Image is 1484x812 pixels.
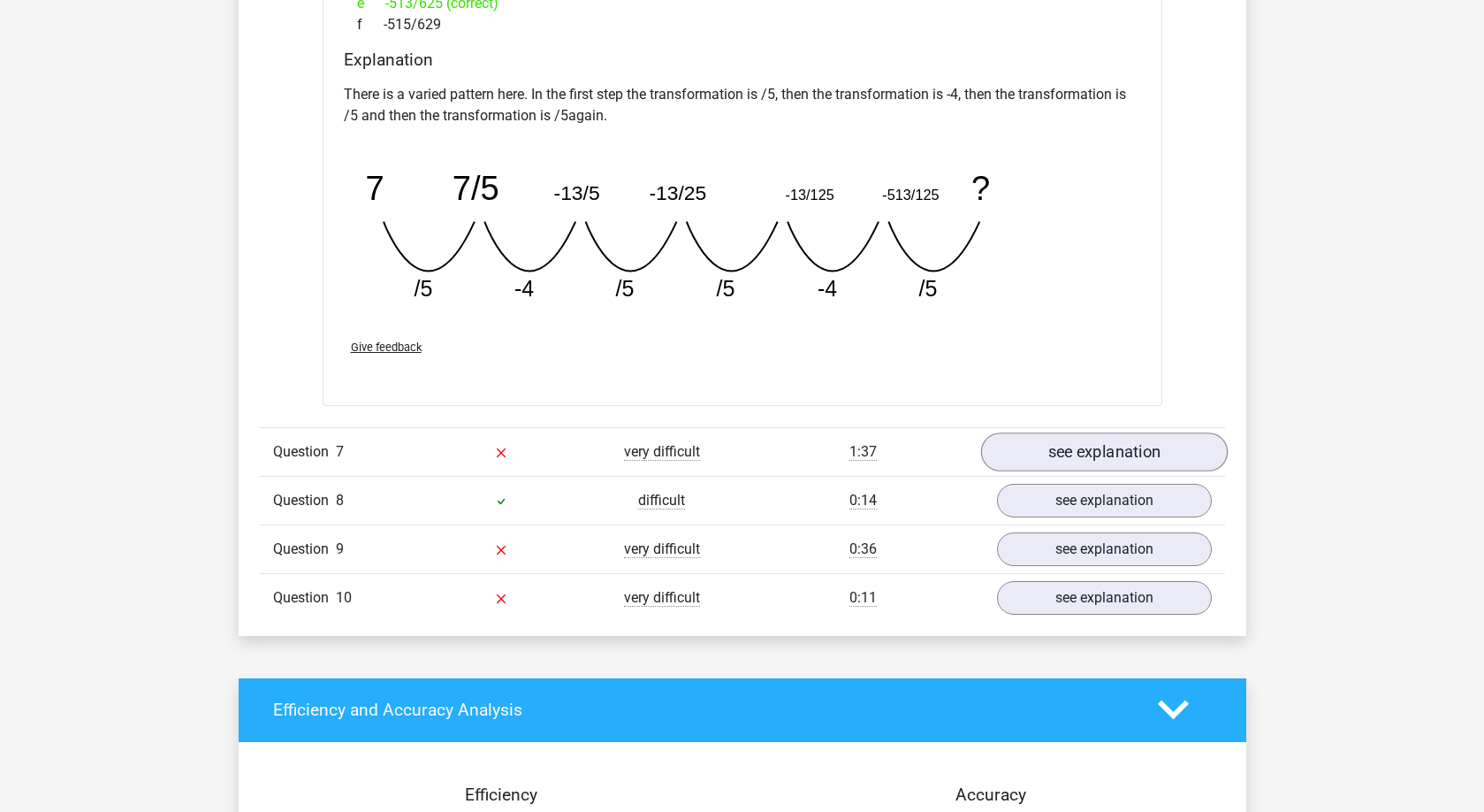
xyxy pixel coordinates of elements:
tspan: /5 [615,276,634,301]
span: 0:36 [849,540,877,558]
span: 7 [336,443,344,460]
a: see explanation [980,433,1227,471]
tspan: 7 [365,169,384,206]
span: very difficult [624,589,700,607]
tspan: /5 [918,276,937,301]
span: Question [273,490,336,511]
span: 1:37 [849,443,877,461]
span: 0:11 [849,589,877,607]
span: Question [273,441,336,463]
tspan: -13/5 [553,180,599,203]
a: see explanation [997,532,1212,566]
span: Question [273,539,336,560]
tspan: -4 [817,276,836,301]
tspan: /5 [414,276,432,301]
span: difficult [638,492,685,509]
a: see explanation [997,484,1212,517]
a: see explanation [997,581,1212,615]
span: 8 [336,492,344,509]
tspan: -13/125 [785,186,833,202]
tspan: 7/5 [452,169,498,206]
span: 0:14 [849,492,877,509]
p: There is a varied pattern here. In the first step the transformation is /5, then the transformati... [344,84,1141,126]
span: very difficult [624,540,700,558]
span: Give feedback [351,341,422,354]
h4: Efficiency [273,785,729,805]
h4: Explanation [344,50,1141,70]
span: 10 [336,589,352,606]
h4: Accuracy [763,785,1219,805]
tspan: -13/25 [649,180,706,203]
tspan: ? [971,169,990,206]
span: very difficult [624,443,700,461]
tspan: -4 [514,276,533,301]
tspan: -513/125 [882,186,939,202]
span: Question [273,587,336,609]
span: 9 [336,540,344,557]
div: -515/629 [344,14,1141,35]
tspan: /5 [716,276,734,301]
h4: Efficiency and Accuracy Analysis [273,700,1131,720]
span: f [357,14,384,35]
